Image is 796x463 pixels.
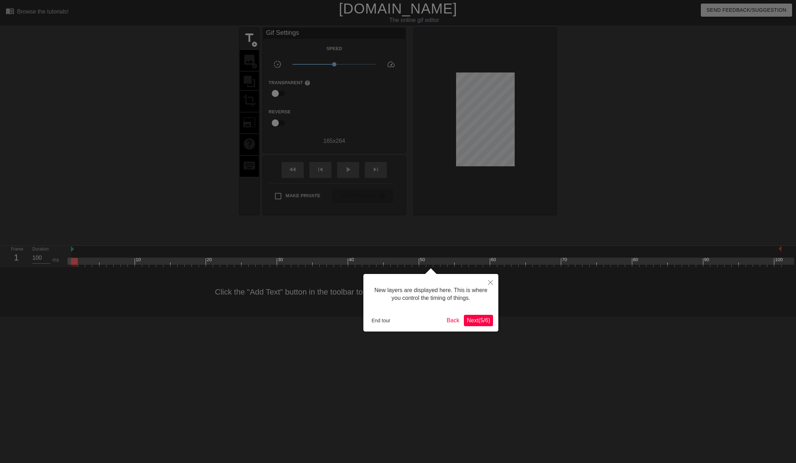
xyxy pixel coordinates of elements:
div: New layers are displayed here. This is where you control the timing of things. [369,279,493,309]
button: Next [464,315,493,326]
button: End tour [369,315,393,326]
button: Back [444,315,462,326]
button: Close [483,274,498,290]
span: Next ( 5 / 6 ) [467,317,490,323]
